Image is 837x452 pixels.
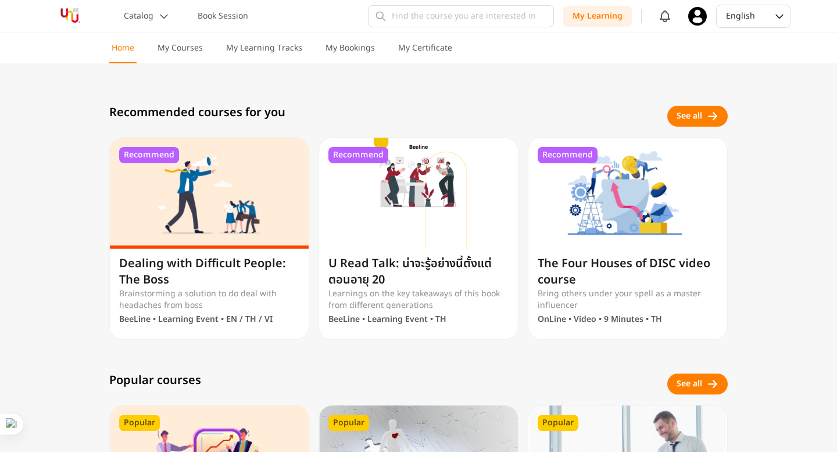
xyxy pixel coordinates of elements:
button: My Courses [155,42,205,63]
span: Recommend [333,149,384,161]
h1: U Read Talk: น่าจะรู้อย่างนี้ตั้งแต่ตอนอายุ 20 [328,256,509,288]
div: See all [677,110,702,122]
p: OnLine • Video • 9 Minutes • TH [538,314,662,325]
a: RecommendDealing with Difficult People: The BossDealing with Difficult People: The BossBrainstorm... [110,138,309,339]
button: Catalog [117,6,177,27]
p: Catalog [124,10,153,22]
button: My Learning [563,6,632,27]
p: Bring others under your spell as a master influencer [538,288,718,311]
h3: Popular courses [109,372,210,396]
span: Recommend [542,149,593,161]
div: See all [677,378,702,390]
a: RecommendThe Four Houses of DISC video courseThe Four Houses of DISC video courseBring others und... [528,138,727,339]
p: Home [112,42,134,54]
button: See all [667,106,728,127]
p: My Learning [573,10,623,22]
div: English [726,10,759,22]
a: RecommendU Read Talk: น่าจะรู้อย่างนี้ตั้งแต่ตอนอายุ 20U Read Talk: น่าจะรู้อย่างนี้ตั้งแต่ตอนอาย... [319,138,518,339]
p: My Learning Tracks [226,42,302,54]
h1: The Four Houses of DISC video course [538,256,718,288]
button: My Certificate [396,42,455,63]
span: Popular [333,417,364,429]
p: Brainstorming a solution to do deal with headaches from boss [119,288,299,311]
p: My Certificate [398,42,452,54]
button: See all [667,374,728,394]
button: Book Session [191,6,255,27]
h1: Dealing with Difficult People: The Boss [119,256,299,288]
p: BeeLine • Learning Event • TH [328,314,446,325]
p: Learnings on the key takeaways of this book from different generations [328,288,509,311]
p: My Bookings [325,42,375,54]
button: My Learning Tracks [224,42,305,63]
img: The Four Houses of DISC video course [528,138,727,249]
p: Book Session [198,10,248,22]
h3: Recommended courses for you [109,105,295,128]
img: YourNextU Logo [46,6,94,27]
img: Dealing with Difficult People: The Boss [110,138,309,249]
button: Home [109,42,137,63]
p: My Courses [158,42,203,54]
span: Popular [124,417,155,429]
img: U Read Talk: น่าจะรู้อย่างนี้ตั้งแต่ตอนอายุ 20 [319,138,518,249]
button: My Bookings [323,42,377,63]
input: Find the course you are interested in [368,5,554,27]
span: Popular [542,417,574,429]
span: Recommend [124,149,174,161]
p: BeeLine • Learning Event • EN / TH / VI [119,314,273,325]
